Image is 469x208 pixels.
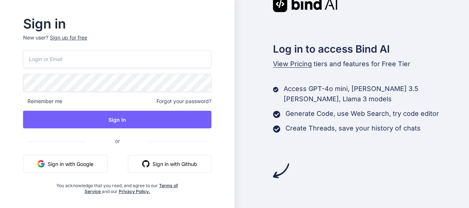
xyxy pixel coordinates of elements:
[23,155,108,173] button: Sign in with Google
[86,132,149,150] span: or
[37,160,45,167] img: google
[285,109,439,119] p: Generate Code, use Web Search, try code editor
[142,160,149,167] img: github
[273,163,289,179] img: arrow
[285,123,421,133] p: Create Threads, save your history of chats
[23,50,211,68] input: Login or Email
[284,84,469,104] p: Access GPT-4o mini, [PERSON_NAME] 3.5 [PERSON_NAME], Llama 3 models
[273,41,469,57] h2: Log in to access Bind AI
[23,98,62,105] span: Remember me
[55,178,180,194] div: You acknowledge that you read, and agree to our and our
[23,111,211,128] button: Sign In
[156,98,211,105] span: Forgot your password?
[273,59,469,69] p: tiers and features for Free Tier
[85,183,178,194] a: Terms of Service
[23,34,211,50] p: New user?
[273,60,312,68] span: View Pricing
[50,34,87,41] div: Sign up for free
[128,155,211,173] button: Sign in with Github
[119,189,150,194] a: Privacy Policy.
[23,18,211,30] h2: Sign in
